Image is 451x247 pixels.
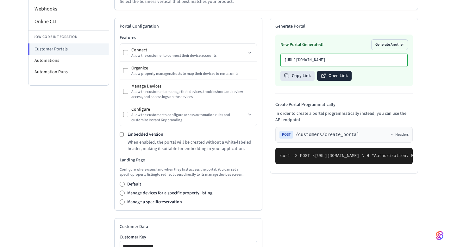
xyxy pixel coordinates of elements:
[275,23,413,29] h2: Generate Portal
[317,71,352,81] button: Open Link
[285,58,404,63] p: [URL][DOMAIN_NAME]
[131,113,246,123] div: Allow the customer to configure access automation rules and customize Instant Key branding
[131,83,254,89] div: Manage Devices
[131,47,246,53] div: Connect
[28,15,109,28] li: Online CLI
[127,181,141,187] label: Default
[280,42,323,48] h3: New Portal Generated!
[128,139,257,152] p: When enabled, the portal will be created without a white-labeled header, making it suitable for e...
[28,55,109,66] li: Automations
[275,101,413,108] h4: Create Portal Programmatically
[120,224,257,230] h2: Customer Data
[275,110,413,123] p: In order to create a portal programmatically instead, you can use the API endpoint
[390,132,409,137] button: Headers
[315,153,364,158] span: [URL][DOMAIN_NAME] \
[131,106,246,113] div: Configure
[131,53,246,58] div: Allow the customer to connect their device accounts
[28,66,109,78] li: Automation Runs
[436,231,443,241] img: SeamLogoGradient.69752ec5.svg
[128,131,163,138] label: Embedded version
[120,235,257,239] label: Customer Key
[280,71,315,81] button: Copy Link
[131,65,254,71] div: Organize
[131,71,254,76] div: Allow property managers/hosts to map their devices to rental units
[279,131,293,139] span: POST
[280,153,315,158] span: curl -X POST \
[28,30,109,43] li: Low Code Integration
[120,167,257,177] p: Configure where users land when they first access the portal. You can set a specific property lis...
[120,23,257,29] h2: Portal Configuration
[372,40,408,50] button: Generate Another
[28,3,109,15] li: Webhooks
[127,190,212,196] label: Manage devices for a specific property listing
[120,35,257,41] h3: Features
[296,132,360,138] span: /customers/create_portal
[28,43,109,55] li: Customer Portals
[127,199,182,205] label: Manage a specific reservation
[131,89,254,100] div: Allow the customer to manage their devices, troubleshoot and review access, and access logs on th...
[120,157,257,163] h3: Landing Page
